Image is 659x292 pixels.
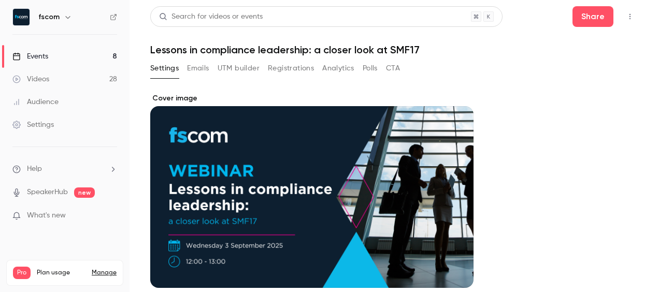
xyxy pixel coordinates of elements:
[105,211,117,221] iframe: Noticeable Trigger
[572,6,613,27] button: Share
[13,267,31,279] span: Pro
[12,74,49,84] div: Videos
[386,60,400,77] button: CTA
[13,9,30,25] img: fscom
[38,12,60,22] h6: fscom
[12,97,59,107] div: Audience
[27,187,68,198] a: SpeakerHub
[363,60,378,77] button: Polls
[27,164,42,174] span: Help
[74,187,95,198] span: new
[27,210,66,221] span: What's new
[322,60,354,77] button: Analytics
[150,93,474,288] section: Cover image
[12,120,54,130] div: Settings
[187,60,209,77] button: Emails
[150,93,474,104] label: Cover image
[92,269,117,277] a: Manage
[150,60,179,77] button: Settings
[12,51,48,62] div: Events
[12,164,117,174] li: help-dropdown-opener
[159,11,263,22] div: Search for videos or events
[218,60,260,77] button: UTM builder
[37,269,85,277] span: Plan usage
[268,60,314,77] button: Registrations
[150,43,638,56] h1: Lessons in compliance leadership: a closer look at SMF17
